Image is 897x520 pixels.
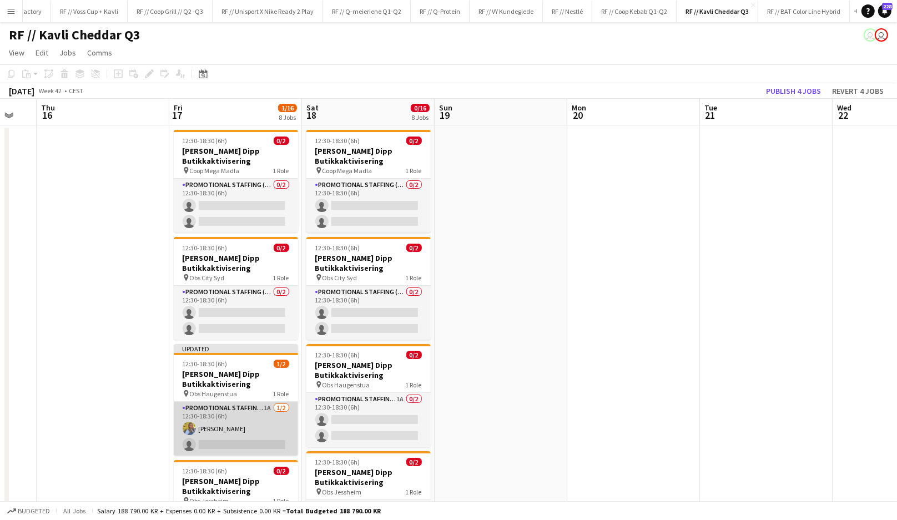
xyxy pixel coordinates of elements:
[411,104,430,112] span: 0/16
[174,369,298,389] h3: [PERSON_NAME] Dipp Butikkaktivisering
[704,103,717,113] span: Tue
[174,286,298,340] app-card-role: Promotional Staffing (Promotional Staff)0/212:30-18:30 (6h)
[183,137,228,145] span: 12:30-18:30 (6h)
[882,3,893,10] span: 228
[837,103,851,113] span: Wed
[87,48,112,58] span: Comms
[703,109,717,122] span: 21
[592,1,677,22] button: RF // Coop Kebab Q1-Q2
[306,237,431,340] app-job-card: 12:30-18:30 (6h)0/2[PERSON_NAME] Dipp Butikkaktivisering Obs City Syd1 RolePromotional Staffing (...
[174,253,298,273] h3: [PERSON_NAME] Dipp Butikkaktivisering
[306,360,431,380] h3: [PERSON_NAME] Dipp Butikkaktivisering
[406,488,422,496] span: 1 Role
[174,179,298,233] app-card-role: Promotional Staffing (Promotional Staff)0/212:30-18:30 (6h)
[286,507,381,515] span: Total Budgeted 188 790.00 KR
[322,166,372,175] span: Coop Mega Madla
[18,507,50,515] span: Budgeted
[274,137,289,145] span: 0/2
[306,286,431,340] app-card-role: Promotional Staffing (Promotional Staff)0/212:30-18:30 (6h)
[174,103,183,113] span: Fri
[864,28,877,42] app-user-avatar: Alexander Skeppland Hole
[190,390,238,398] span: Obs Haugenstua
[322,274,357,282] span: Obs City Syd
[274,244,289,252] span: 0/2
[128,1,213,22] button: RF // Coop Grill // Q2 -Q3
[875,28,888,42] app-user-avatar: Alexander Skeppland Hole
[6,505,52,517] button: Budgeted
[306,393,431,447] app-card-role: Promotional Staffing (Promotional Staff)1A0/212:30-18:30 (6h)
[315,458,360,466] span: 12:30-18:30 (6h)
[406,244,422,252] span: 0/2
[69,87,83,95] div: CEST
[61,507,88,515] span: All jobs
[274,360,289,368] span: 1/2
[9,27,140,43] h1: RF // Kavli Cheddar Q3
[190,166,240,175] span: Coop Mega Madla
[306,253,431,273] h3: [PERSON_NAME] Dipp Butikkaktivisering
[174,476,298,496] h3: [PERSON_NAME] Dipp Butikkaktivisering
[315,244,360,252] span: 12:30-18:30 (6h)
[406,166,422,175] span: 1 Role
[878,4,891,18] a: 228
[406,458,422,466] span: 0/2
[83,46,117,60] a: Comms
[439,103,452,113] span: Sun
[411,1,470,22] button: RF // Q-Protein
[174,344,298,456] app-job-card: Updated12:30-18:30 (6h)1/2[PERSON_NAME] Dipp Butikkaktivisering Obs Haugenstua1 RolePromotional S...
[174,402,298,456] app-card-role: Promotional Staffing (Promotional Staff)1A1/212:30-18:30 (6h)[PERSON_NAME]
[273,166,289,175] span: 1 Role
[322,381,370,389] span: Obs Haugenstua
[174,130,298,233] app-job-card: 12:30-18:30 (6h)0/2[PERSON_NAME] Dipp Butikkaktivisering Coop Mega Madla1 RolePromotional Staffin...
[273,497,289,505] span: 1 Role
[543,1,592,22] button: RF // Nestlé
[274,467,289,475] span: 0/2
[470,1,543,22] button: RF // VY Kundeglede
[213,1,323,22] button: RF // Unisport X Nike Ready 2 Play
[306,344,431,447] app-job-card: 12:30-18:30 (6h)0/2[PERSON_NAME] Dipp Butikkaktivisering Obs Haugenstua1 RolePromotional Staffing...
[305,109,319,122] span: 18
[411,113,429,122] div: 8 Jobs
[31,46,53,60] a: Edit
[4,46,29,60] a: View
[437,109,452,122] span: 19
[306,467,431,487] h3: [PERSON_NAME] Dipp Butikkaktivisering
[322,488,362,496] span: Obs Jessheim
[306,103,319,113] span: Sat
[9,85,34,97] div: [DATE]
[306,130,431,233] app-job-card: 12:30-18:30 (6h)0/2[PERSON_NAME] Dipp Butikkaktivisering Coop Mega Madla1 RolePromotional Staffin...
[183,467,228,475] span: 12:30-18:30 (6h)
[279,113,296,122] div: 8 Jobs
[315,137,360,145] span: 12:30-18:30 (6h)
[183,244,228,252] span: 12:30-18:30 (6h)
[183,360,228,368] span: 12:30-18:30 (6h)
[570,109,586,122] span: 20
[406,137,422,145] span: 0/2
[572,103,586,113] span: Mon
[278,104,297,112] span: 1/16
[36,48,48,58] span: Edit
[406,381,422,389] span: 1 Role
[677,1,758,22] button: RF // Kavli Cheddar Q3
[306,146,431,166] h3: [PERSON_NAME] Dipp Butikkaktivisering
[306,179,431,233] app-card-role: Promotional Staffing (Promotional Staff)0/212:30-18:30 (6h)
[315,351,360,359] span: 12:30-18:30 (6h)
[174,237,298,340] app-job-card: 12:30-18:30 (6h)0/2[PERSON_NAME] Dipp Butikkaktivisering Obs City Syd1 RolePromotional Staffing (...
[190,274,225,282] span: Obs City Syd
[835,109,851,122] span: 22
[174,146,298,166] h3: [PERSON_NAME] Dipp Butikkaktivisering
[762,84,825,98] button: Publish 4 jobs
[273,390,289,398] span: 1 Role
[39,109,55,122] span: 16
[59,48,76,58] span: Jobs
[55,46,80,60] a: Jobs
[172,109,183,122] span: 17
[406,351,422,359] span: 0/2
[323,1,411,22] button: RF // Q-meieriene Q1-Q2
[97,507,381,515] div: Salary 188 790.00 KR + Expenses 0.00 KR + Subsistence 0.00 KR =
